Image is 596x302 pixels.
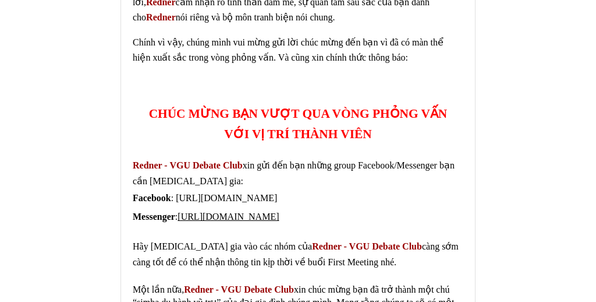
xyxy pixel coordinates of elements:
[133,241,312,251] span: Hãy [MEDICAL_DATA] gia vào các nhóm của
[178,212,279,222] span: [URL][DOMAIN_NAME]
[224,127,371,141] span: VỚI VỊ TRÍ THÀNH VIÊN
[146,12,176,22] span: Redner
[133,241,461,266] span: càng sớm càng tốt để có thể nhận thông tin kịp thời về buổi First Meeting nhé.
[538,246,596,302] iframe: Chat Widget
[133,37,446,62] span: Chính vì vậy, chúng mình vui mừng gửi lời chúc mừng đến bạn vì đã có màn thể hiện xuất sắc trong ...
[312,241,422,251] span: Redner - VGU Debate Club
[133,160,457,185] span: xin gửi đến bạn những group Facebook/Messenger bạn cần [MEDICAL_DATA] gia:
[178,211,279,222] a: [URL][DOMAIN_NAME]
[311,52,408,62] span: xin chính thức thông báo:
[184,285,294,294] span: Redner - VGU Debate Club
[133,160,243,170] span: Redner - VGU Debate Club
[149,107,448,121] span: CHÚC MỪNG BẠN VƯỢT QUA VÒNG PHỎNG VẤN
[175,212,178,222] span: :
[171,193,278,203] span: : [URL][DOMAIN_NAME]
[133,212,175,222] span: Messenger
[176,12,335,22] span: nói riêng và bộ môn tranh biện nói chung.
[133,285,184,294] span: Một lần nữa,
[133,193,171,203] span: Facebook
